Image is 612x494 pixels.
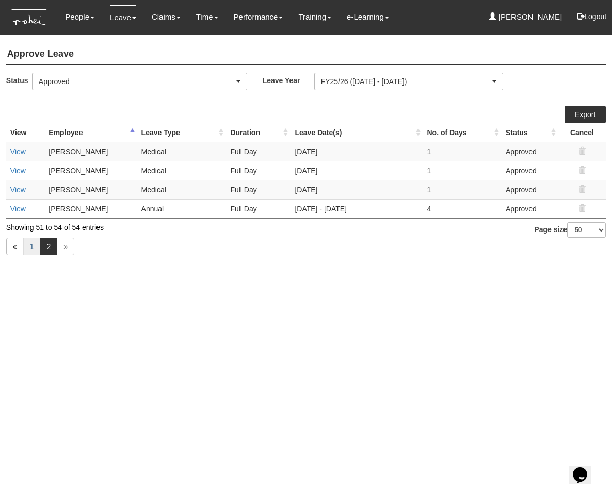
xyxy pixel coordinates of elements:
a: « [6,238,24,255]
td: [DATE] [291,180,423,199]
label: Leave Year [263,73,314,88]
td: [DATE] - [DATE] [291,199,423,218]
button: FY25/26 ([DATE] - [DATE]) [314,73,504,90]
td: Full Day [226,180,291,199]
td: Full Day [226,142,291,161]
div: FY25/26 ([DATE] - [DATE]) [321,76,491,87]
a: View [10,167,26,175]
td: [PERSON_NAME] [44,161,137,180]
a: e-Learning [347,5,389,29]
a: Export [565,106,606,123]
th: Duration : activate to sort column ascending [226,123,291,142]
iframe: chat widget [569,453,602,484]
a: » [57,238,74,255]
td: [PERSON_NAME] [44,180,137,199]
td: Medical [137,142,227,161]
td: 1 [423,180,502,199]
td: [DATE] [291,142,423,161]
td: Full Day [226,199,291,218]
th: No. of Days : activate to sort column ascending [423,123,502,142]
th: Leave Type : activate to sort column ascending [137,123,227,142]
select: Page size [567,222,606,238]
div: Approved [39,76,234,87]
label: Page size [534,222,606,238]
td: Approved [502,199,558,218]
label: Status [6,73,32,88]
td: [PERSON_NAME] [44,142,137,161]
span: Click to view details [10,205,26,213]
td: [DATE] [291,161,423,180]
a: View [10,186,26,194]
td: Medical [137,180,227,199]
a: People [65,5,94,29]
h4: Approve Leave [6,44,606,65]
td: 1 [423,142,502,161]
button: Approved [32,73,247,90]
td: 4 [423,199,502,218]
td: [PERSON_NAME] [44,199,137,218]
a: 1 [23,238,41,255]
td: Medical [137,161,227,180]
td: Approved [502,142,558,161]
a: Time [196,5,218,29]
th: Leave Date(s) : activate to sort column ascending [291,123,423,142]
td: Annual [137,199,227,218]
a: Performance [234,5,283,29]
a: [PERSON_NAME] [489,5,562,29]
a: View [10,147,26,156]
td: 1 [423,161,502,180]
a: Leave [110,5,136,29]
td: Approved [502,180,558,199]
a: 2 [40,238,57,255]
td: Full Day [226,161,291,180]
a: Training [298,5,331,29]
th: Cancel [558,123,606,142]
a: View [10,205,26,213]
th: Status : activate to sort column ascending [502,123,558,142]
a: You cannot cancel your leave after it has begun. [578,205,586,213]
th: Employee : activate to sort column descending [44,123,137,142]
th: View [6,123,44,142]
a: Claims [152,5,181,29]
td: Approved [502,161,558,180]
